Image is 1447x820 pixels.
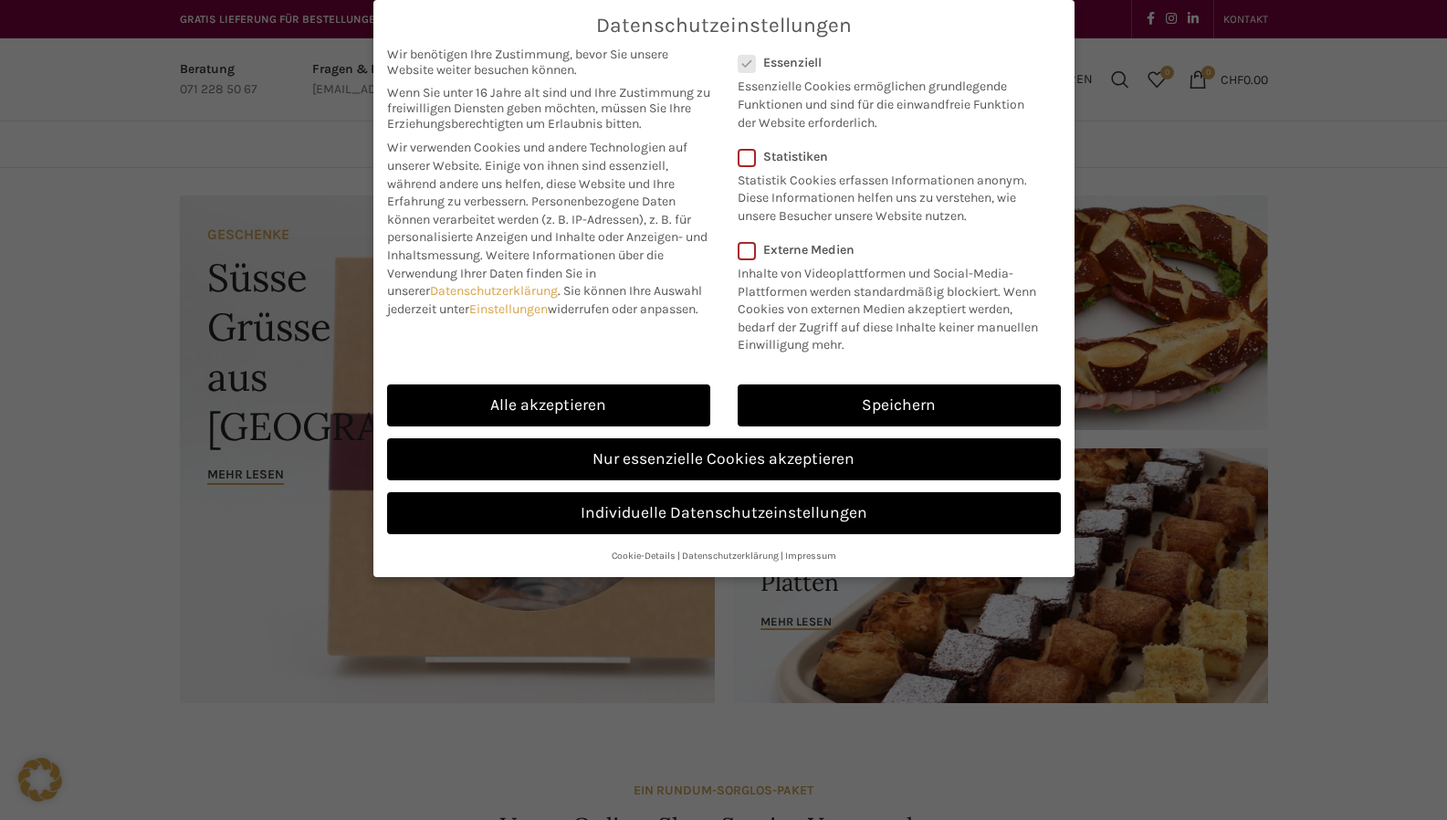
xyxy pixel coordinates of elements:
a: Datenschutzerklärung [682,550,779,562]
a: Datenschutzerklärung [430,283,558,299]
a: Alle akzeptieren [387,384,710,426]
p: Inhalte von Videoplattformen und Social-Media-Plattformen werden standardmäßig blockiert. Wenn Co... [738,258,1049,354]
a: Speichern [738,384,1061,426]
span: Wir benötigen Ihre Zustimmung, bevor Sie unsere Website weiter besuchen können. [387,47,710,78]
label: Externe Medien [738,242,1049,258]
label: Essenziell [738,55,1037,70]
span: Wenn Sie unter 16 Jahre alt sind und Ihre Zustimmung zu freiwilligen Diensten geben möchten, müss... [387,85,710,131]
span: Weitere Informationen über die Verwendung Ihrer Daten finden Sie in unserer . [387,247,664,299]
p: Statistik Cookies erfassen Informationen anonym. Diese Informationen helfen uns zu verstehen, wie... [738,164,1037,226]
a: Nur essenzielle Cookies akzeptieren [387,438,1061,480]
a: Impressum [785,550,836,562]
p: Essenzielle Cookies ermöglichen grundlegende Funktionen und sind für die einwandfreie Funktion de... [738,70,1037,131]
a: Cookie-Details [612,550,676,562]
span: Personenbezogene Daten können verarbeitet werden (z. B. IP-Adressen), z. B. für personalisierte A... [387,194,708,263]
a: Individuelle Datenschutzeinstellungen [387,492,1061,534]
label: Statistiken [738,149,1037,164]
span: Datenschutzeinstellungen [596,14,852,37]
span: Sie können Ihre Auswahl jederzeit unter widerrufen oder anpassen. [387,283,702,317]
span: Wir verwenden Cookies und andere Technologien auf unserer Website. Einige von ihnen sind essenzie... [387,140,687,209]
a: Einstellungen [469,301,548,317]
